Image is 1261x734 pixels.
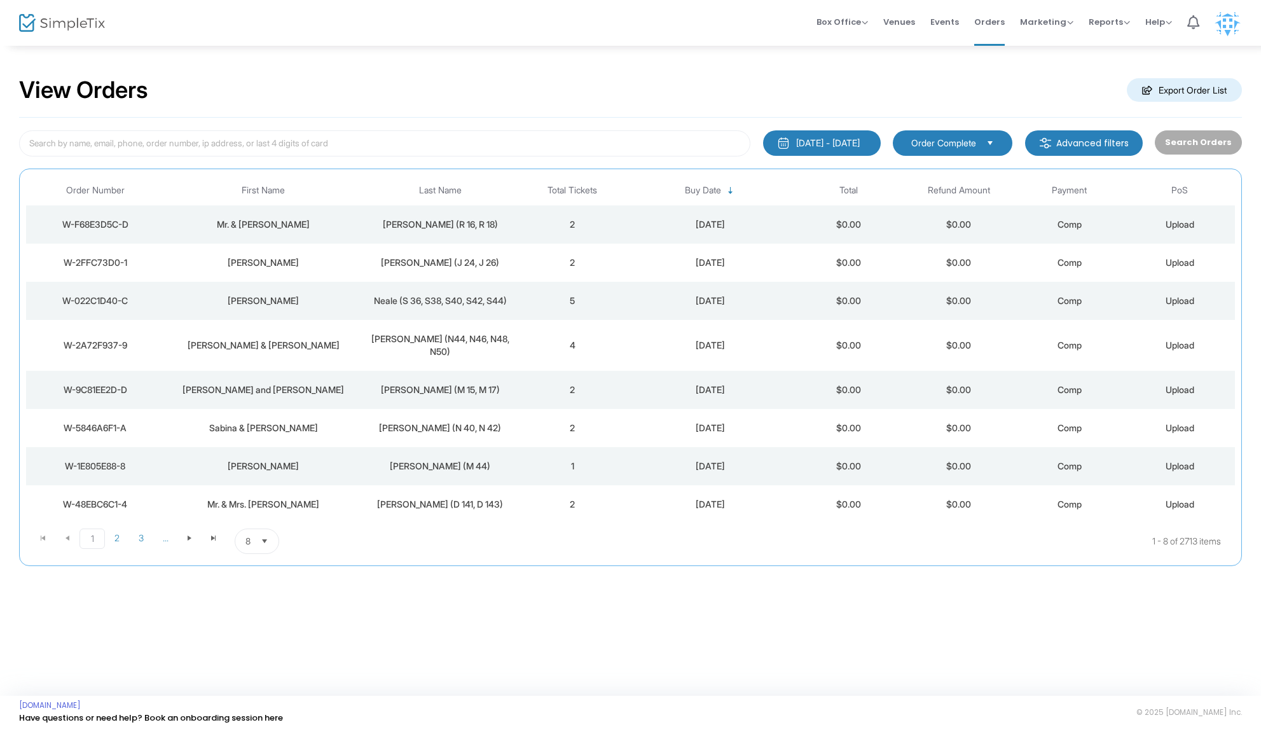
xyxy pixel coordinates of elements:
[29,384,161,396] div: W-9C81EE2D-D
[366,422,514,434] div: Nathanson (N 40, N 42)
[1136,707,1242,717] span: © 2025 [DOMAIN_NAME] Inc.
[1166,384,1194,395] span: Upload
[406,529,1221,554] kendo-pager-info: 1 - 8 of 2713 items
[184,533,195,543] span: Go to the next page
[366,384,514,396] div: Nathan (M 15, M 17)
[1166,460,1194,471] span: Upload
[911,137,976,149] span: Order Complete
[29,339,161,352] div: W-2A72F937-9
[631,256,790,269] div: 9/15/2025
[209,533,219,543] span: Go to the last page
[366,294,514,307] div: Neale (S 36, S38, S40, S42, S44)
[904,176,1014,205] th: Refund Amount
[1166,257,1194,268] span: Upload
[1052,185,1087,196] span: Payment
[1127,78,1242,102] m-button: Export Order List
[518,409,628,447] td: 2
[794,320,904,371] td: $0.00
[631,384,790,396] div: 9/15/2025
[167,339,359,352] div: Jane & Marc
[904,282,1014,320] td: $0.00
[245,535,251,548] span: 8
[167,294,359,307] div: Mr. David
[177,529,202,548] span: Go to the next page
[763,130,881,156] button: [DATE] - [DATE]
[794,244,904,282] td: $0.00
[794,205,904,244] td: $0.00
[794,485,904,523] td: $0.00
[29,498,161,511] div: W-48EBC6C1-4
[1145,16,1172,28] span: Help
[904,244,1014,282] td: $0.00
[631,498,790,511] div: 9/15/2025
[1058,384,1082,395] span: Comp
[518,205,628,244] td: 2
[518,244,628,282] td: 2
[1025,130,1143,156] m-button: Advanced filters
[518,282,628,320] td: 5
[1166,340,1194,350] span: Upload
[794,282,904,320] td: $0.00
[1166,422,1194,433] span: Upload
[631,422,790,434] div: 9/15/2025
[29,422,161,434] div: W-5846A6F1-A
[1089,16,1130,28] span: Reports
[105,529,129,548] span: Page 2
[685,185,721,196] span: Buy Date
[794,447,904,485] td: $0.00
[66,185,125,196] span: Order Number
[1058,422,1082,433] span: Comp
[167,422,359,434] div: Sabina & David
[794,409,904,447] td: $0.00
[129,529,153,548] span: Page 3
[167,218,359,231] div: Mr. & Mrs. Bruce
[366,498,514,511] div: Moyer (D 141, D 143)
[981,136,999,150] button: Select
[1058,499,1082,509] span: Comp
[26,176,1235,523] div: Data table
[366,460,514,473] div: Nagler (M 44)
[777,137,790,149] img: monthly
[631,339,790,352] div: 9/15/2025
[1166,499,1194,509] span: Upload
[242,185,285,196] span: First Name
[153,529,177,548] span: Page 4
[904,371,1014,409] td: $0.00
[1058,219,1082,230] span: Comp
[883,6,915,38] span: Venues
[366,333,514,358] div: Nathanson (N44, N46, N48, N50)
[1039,137,1052,149] img: filter
[29,256,161,269] div: W-2FFC73D0-1
[518,371,628,409] td: 2
[1171,185,1188,196] span: PoS
[518,447,628,485] td: 1
[167,460,359,473] div: Connie
[19,700,81,710] a: [DOMAIN_NAME]
[974,6,1005,38] span: Orders
[796,137,860,149] div: [DATE] - [DATE]
[631,218,790,231] div: 9/15/2025
[904,447,1014,485] td: $0.00
[1058,340,1082,350] span: Comp
[930,6,959,38] span: Events
[817,16,868,28] span: Box Office
[1058,257,1082,268] span: Comp
[518,320,628,371] td: 4
[167,498,359,511] div: Mr. & Mrs. Steven
[79,529,105,549] span: Page 1
[256,529,273,553] button: Select
[1166,295,1194,306] span: Upload
[1058,460,1082,471] span: Comp
[904,205,1014,244] td: $0.00
[366,218,514,231] div: Newberg (R 16, R 18)
[904,485,1014,523] td: $0.00
[794,371,904,409] td: $0.00
[794,176,904,205] th: Total
[19,712,283,724] a: Have questions or need help? Book an onboarding session here
[167,384,359,396] div: Ilene and James
[726,186,736,196] span: Sortable
[19,130,750,156] input: Search by name, email, phone, order number, ip address, or last 4 digits of card
[904,320,1014,371] td: $0.00
[631,460,790,473] div: 9/15/2025
[19,76,148,104] h2: View Orders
